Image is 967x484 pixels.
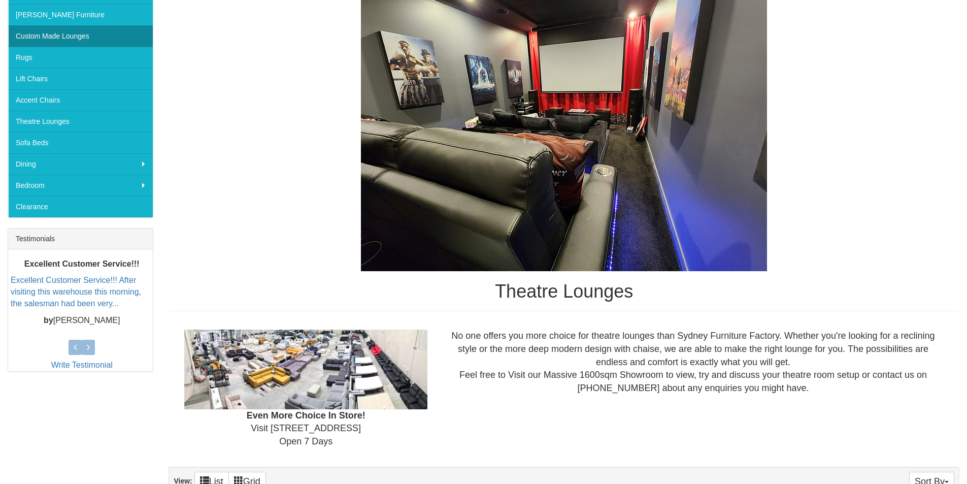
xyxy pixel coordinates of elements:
[435,330,951,395] div: No one offers you more choice for theatre lounges than Sydney Furniture Factory. Whether you're l...
[8,132,153,153] a: Sofa Beds
[184,330,427,409] img: Showroom
[8,196,153,217] a: Clearance
[51,361,113,369] a: Write Testimonial
[169,281,959,302] h1: Theatre Lounges
[8,89,153,111] a: Accent Chairs
[11,315,153,327] p: [PERSON_NAME]
[8,153,153,175] a: Dining
[8,175,153,196] a: Bedroom
[177,330,435,448] div: Visit [STREET_ADDRESS] Open 7 Days
[8,4,153,25] a: [PERSON_NAME] Furniture
[8,229,153,249] div: Testimonials
[8,111,153,132] a: Theatre Lounges
[24,260,140,268] b: Excellent Customer Service!!!
[8,25,153,47] a: Custom Made Lounges
[44,316,53,325] b: by
[8,68,153,89] a: Lift Chairs
[247,410,365,421] b: Even More Choice In Store!
[8,47,153,68] a: Rugs
[11,276,141,308] a: Excellent Customer Service!!! After visiting this warehouse this morning, the salesman had been v...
